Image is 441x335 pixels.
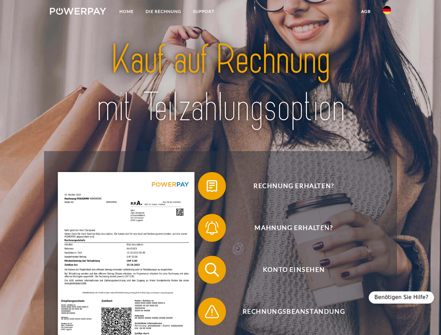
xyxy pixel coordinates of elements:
button: Konto einsehen [198,256,380,284]
a: agb [355,5,377,18]
span: Konto einsehen [208,256,379,284]
span: Mahnung erhalten? [208,214,379,242]
img: qb_bell.svg [203,219,221,237]
button: Rechnungsbeanstandung [198,298,380,326]
img: logo-powerpay-white.svg [50,8,106,15]
img: qb_warning.svg [203,303,221,320]
div: Benötigen Sie Hilfe? [369,291,434,304]
span: Rechnungsbeanstandung [208,298,379,326]
img: qb_bill.svg [203,177,221,195]
a: Home [113,5,140,18]
a: SUPPORT [187,5,220,18]
button: Rechnung erhalten? [198,172,380,200]
img: de [383,6,391,14]
img: title-powerpay_de.svg [67,33,374,134]
a: DIE RECHNUNG [140,5,187,18]
button: Mahnung erhalten? [198,214,380,242]
span: Rechnung erhalten? [208,172,379,200]
img: qb_search.svg [203,261,221,278]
